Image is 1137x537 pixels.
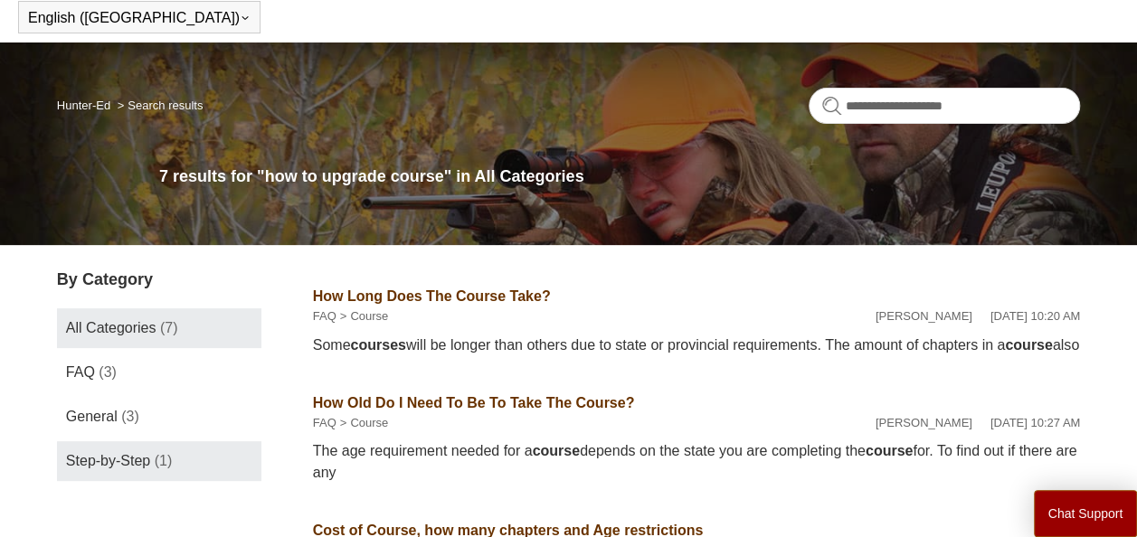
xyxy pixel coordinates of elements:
[809,88,1080,124] input: Search
[155,453,173,468] span: (1)
[121,409,139,424] span: (3)
[313,440,1080,484] div: The age requirement needed for a depends on the state you are completing the for. To find out if ...
[866,443,913,458] em: course
[57,268,261,292] h3: By Category
[313,414,336,432] li: FAQ
[114,99,204,112] li: Search results
[313,416,336,429] a: FAQ
[159,165,1080,189] h1: 7 results for "how to upgrade course" in All Categories
[313,288,551,304] a: How Long Does The Course Take?
[990,416,1080,429] time: 05/15/2024, 10:27
[57,353,261,392] a: FAQ (3)
[66,364,95,380] span: FAQ
[160,320,178,335] span: (7)
[876,414,972,432] li: [PERSON_NAME]
[28,10,251,26] button: English ([GEOGRAPHIC_DATA])
[1005,337,1052,353] em: course
[336,414,389,432] li: Course
[57,99,114,112] li: Hunter-Ed
[533,443,580,458] em: course
[336,307,389,325] li: Course
[57,99,110,112] a: Hunter-Ed
[313,395,635,410] a: How Old Do I Need To Be To Take The Course?
[57,441,261,481] a: Step-by-Step (1)
[350,416,388,429] a: Course
[876,307,972,325] li: [PERSON_NAME]
[66,453,150,468] span: Step-by-Step
[313,309,336,323] a: FAQ
[350,337,405,353] em: courses
[313,334,1080,356] div: Some will be longer than others due to state or provincial requirements. The amount of chapters i...
[313,307,336,325] li: FAQ
[99,364,117,380] span: (3)
[66,320,156,335] span: All Categories
[57,397,261,437] a: General (3)
[66,409,118,424] span: General
[350,309,388,323] a: Course
[990,309,1080,323] time: 05/15/2024, 10:20
[57,308,261,348] a: All Categories (7)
